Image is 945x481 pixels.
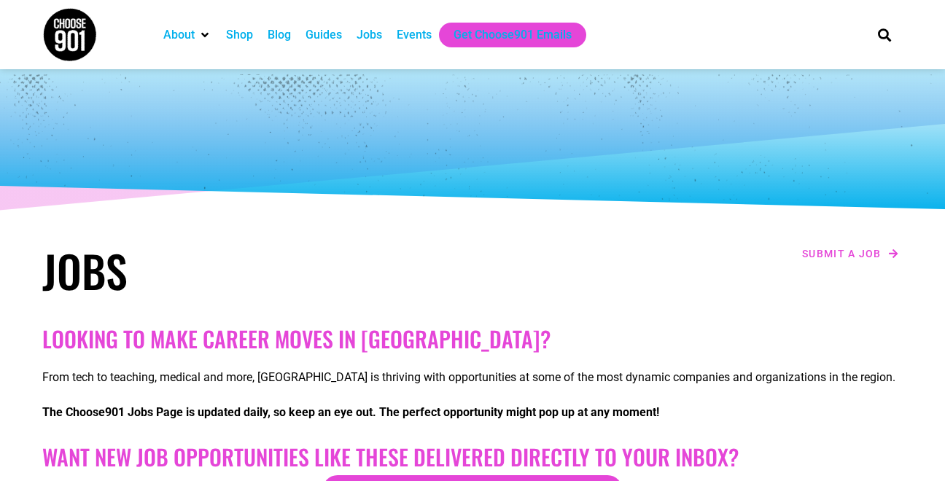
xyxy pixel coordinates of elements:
[156,23,219,47] div: About
[873,23,897,47] div: Search
[802,249,882,259] span: Submit a job
[454,26,572,44] a: Get Choose901 Emails
[268,26,291,44] a: Blog
[798,244,903,263] a: Submit a job
[42,326,903,352] h2: Looking to make career moves in [GEOGRAPHIC_DATA]?
[306,26,342,44] a: Guides
[42,369,903,386] p: From tech to teaching, medical and more, [GEOGRAPHIC_DATA] is thriving with opportunities at some...
[42,244,465,297] h1: Jobs
[397,26,432,44] a: Events
[42,405,659,419] strong: The Choose901 Jobs Page is updated daily, so keep an eye out. The perfect opportunity might pop u...
[226,26,253,44] a: Shop
[42,444,903,470] h2: Want New Job Opportunities like these Delivered Directly to your Inbox?
[156,23,853,47] nav: Main nav
[357,26,382,44] a: Jobs
[163,26,195,44] a: About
